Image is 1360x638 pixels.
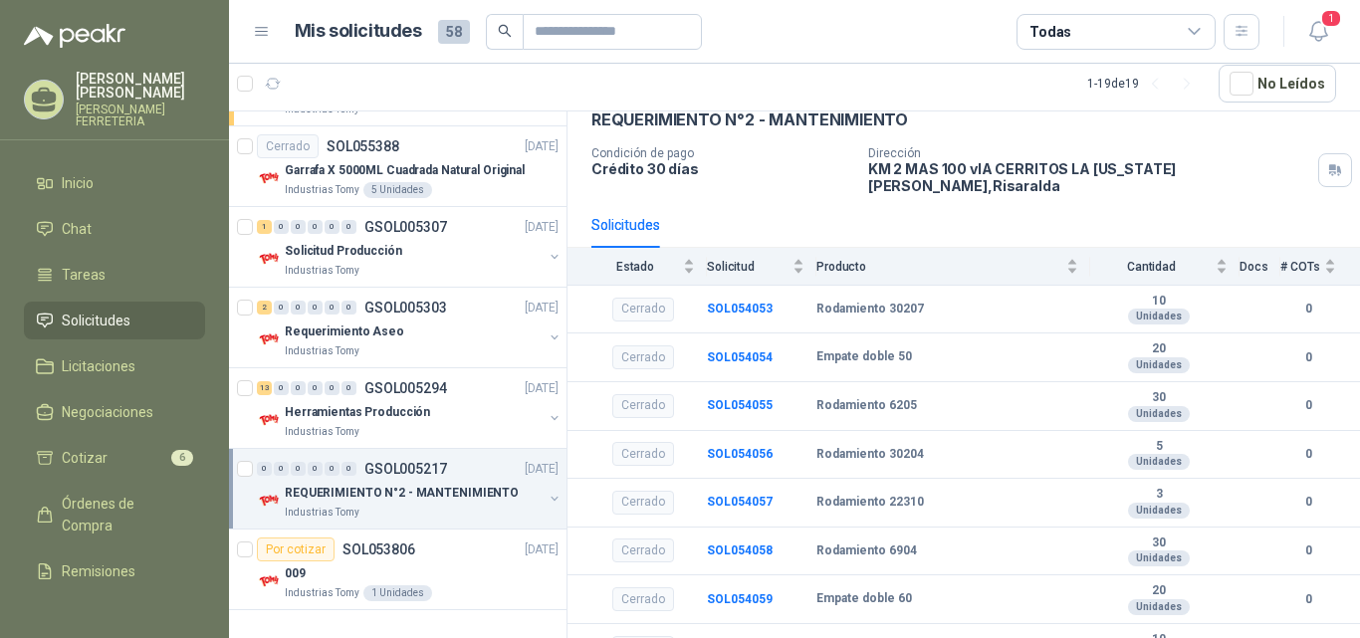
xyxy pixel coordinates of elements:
div: 0 [308,381,323,395]
b: 5 [1090,439,1228,455]
img: Company Logo [257,327,281,351]
img: Company Logo [257,166,281,190]
div: 0 [274,301,289,315]
b: Rodamiento 30207 [816,302,924,318]
a: Chat [24,210,205,248]
b: 0 [1280,590,1336,609]
div: 0 [325,381,340,395]
div: 1 - 19 de 19 [1087,68,1203,100]
a: SOL054054 [707,350,773,364]
p: Garrafa X 5000ML Cuadrada Natural Original [285,161,525,180]
p: Industrias Tomy [285,585,359,601]
div: Cerrado [612,345,674,369]
span: # COTs [1280,260,1320,274]
p: Condición de pago [591,146,852,160]
b: 0 [1280,493,1336,512]
a: Solicitudes [24,302,205,339]
a: 2 0 0 0 0 0 GSOL005303[DATE] Company LogoRequerimiento AseoIndustrias Tomy [257,296,563,359]
p: [DATE] [525,460,559,479]
a: Tareas [24,256,205,294]
div: Unidades [1128,406,1190,422]
span: Cantidad [1090,260,1212,274]
p: GSOL005307 [364,220,447,234]
h1: Mis solicitudes [295,17,422,46]
div: 0 [325,462,340,476]
p: [DATE] [525,379,559,398]
a: Órdenes de Compra [24,485,205,544]
div: 0 [341,301,356,315]
div: Unidades [1128,599,1190,615]
b: Empate doble 50 [816,349,912,365]
div: 5 Unidades [363,182,432,198]
div: Cerrado [612,491,674,515]
div: Cerrado [612,298,674,321]
p: 009 [285,564,306,583]
div: 1 Unidades [363,585,432,601]
span: Estado [591,260,679,274]
p: GSOL005303 [364,301,447,315]
b: 0 [1280,396,1336,415]
p: GSOL005217 [364,462,447,476]
a: SOL054057 [707,495,773,509]
div: 2 [257,301,272,315]
p: [PERSON_NAME] [PERSON_NAME] [76,72,205,100]
b: 20 [1090,341,1228,357]
div: Unidades [1128,309,1190,324]
span: Órdenes de Compra [62,493,186,536]
div: 0 [341,462,356,476]
span: Negociaciones [62,401,153,423]
span: 6 [171,450,193,466]
b: 0 [1280,348,1336,367]
b: SOL054055 [707,398,773,412]
a: SOL054053 [707,302,773,316]
p: GSOL005294 [364,381,447,395]
p: Industrias Tomy [285,505,359,521]
div: 0 [274,381,289,395]
div: Cerrado [612,538,674,562]
a: 13 0 0 0 0 0 GSOL005294[DATE] Company LogoHerramientas ProducciónIndustrias Tomy [257,376,563,440]
b: SOL054058 [707,543,773,557]
img: Company Logo [257,489,281,513]
div: 0 [274,462,289,476]
p: Herramientas Producción [285,403,430,422]
div: 0 [341,220,356,234]
p: Industrias Tomy [285,263,359,279]
b: 30 [1090,535,1228,551]
th: # COTs [1280,248,1360,285]
p: Industrias Tomy [285,343,359,359]
b: 3 [1090,487,1228,503]
button: No Leídos [1219,65,1336,103]
div: Cerrado [257,134,319,158]
div: Cerrado [612,442,674,466]
div: 0 [257,462,272,476]
p: SOL053806 [342,542,415,556]
img: Company Logo [257,247,281,271]
b: 20 [1090,583,1228,599]
span: search [498,24,512,38]
b: 0 [1280,541,1336,560]
div: Por cotizar [257,537,335,561]
div: 0 [291,301,306,315]
p: KM 2 MAS 100 vIA CERRITOS LA [US_STATE] [PERSON_NAME] , Risaralda [868,160,1310,194]
th: Cantidad [1090,248,1240,285]
span: Solicitud [707,260,789,274]
a: SOL054059 [707,592,773,606]
div: Unidades [1128,454,1190,470]
div: 0 [291,381,306,395]
p: Solicitud Producción [285,242,402,261]
a: Por cotizarSOL053806[DATE] Company Logo009Industrias Tomy1 Unidades [229,530,567,610]
a: SOL054056 [707,447,773,461]
a: 0 0 0 0 0 0 GSOL005217[DATE] Company LogoREQUERIMIENTO N°2 - MANTENIMIENTOIndustrias Tomy [257,457,563,521]
span: 58 [438,20,470,44]
th: Solicitud [707,248,816,285]
span: Solicitudes [62,310,130,331]
p: Industrias Tomy [285,182,359,198]
div: 0 [308,220,323,234]
b: Rodamiento 6904 [816,543,917,559]
p: [PERSON_NAME] FERRETERIA [76,104,205,127]
img: Company Logo [257,408,281,432]
span: Producto [816,260,1062,274]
